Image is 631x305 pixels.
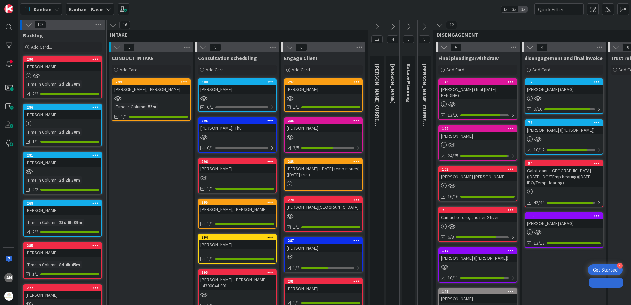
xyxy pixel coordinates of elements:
[292,67,313,73] span: Add Card...
[58,261,82,268] div: 8d 4h 45m
[448,152,458,159] span: 24/25
[285,79,362,85] div: 297
[421,64,428,149] span: VICTOR CURRENT CLIENTS
[207,144,213,151] span: 0/1
[210,43,221,51] span: 9
[450,43,461,51] span: 6
[27,201,101,206] div: 268
[284,196,363,232] a: 278[PERSON_NAME][GEOGRAPHIC_DATA]1/1
[288,198,362,202] div: 278
[525,219,603,228] div: [PERSON_NAME] (ARAG)
[201,80,276,84] div: 300
[534,146,545,153] span: 10/12
[438,125,517,161] a: 122[PERSON_NAME]24/25
[439,294,517,303] div: [PERSON_NAME]
[26,176,57,184] div: Time in Column
[115,80,190,84] div: 299
[438,207,517,242] a: 206Camacho Toro, Jhoiner Stiven6/8
[285,118,362,124] div: 288
[24,104,101,110] div: 286
[199,234,276,240] div: 294
[285,197,362,203] div: 278
[285,85,362,94] div: [PERSON_NAME]
[296,43,307,51] span: 6
[23,104,102,146] a: 286[PERSON_NAME]Time in Column:2d 2h 30m1/1
[57,219,58,226] span: :
[525,120,603,126] div: 78
[24,110,101,119] div: [PERSON_NAME]
[23,242,102,279] a: 285[PERSON_NAME]Time in Column:8d 4h 45m1/1
[24,206,101,215] div: [PERSON_NAME]
[438,78,517,120] a: 143[PERSON_NAME] (Trial [DATE]-PENDING)13/16
[519,6,527,12] span: 3x
[285,79,362,94] div: 297[PERSON_NAME]
[145,103,146,110] span: :
[285,238,362,244] div: 287
[201,200,276,205] div: 295
[285,238,362,252] div: 287[PERSON_NAME]
[288,279,362,284] div: 291
[438,55,499,61] span: Final pleadings/withdraw
[406,64,412,102] span: Estate Planning
[438,166,517,201] a: 103[PERSON_NAME] [PERSON_NAME]16/16
[121,113,127,120] span: 1/1
[439,126,517,140] div: 122[PERSON_NAME]
[371,35,383,43] span: 12
[24,56,101,71] div: 290[PERSON_NAME]
[439,213,517,222] div: Camacho Toro, Jhoiner Stiven
[284,117,363,153] a: 288[PERSON_NAME]3/5
[439,132,517,140] div: [PERSON_NAME]
[199,270,276,275] div: 293
[374,64,381,149] span: KRISTI CURRENT CLIENTS
[199,79,276,85] div: 300
[199,199,276,214] div: 295[PERSON_NAME], [PERSON_NAME]
[4,273,13,282] div: AN
[593,267,618,273] div: Get Started
[27,243,101,248] div: 285
[528,161,603,166] div: 54
[285,244,362,252] div: [PERSON_NAME]
[198,78,277,112] a: 300[PERSON_NAME]0/1
[57,80,58,88] span: :
[32,271,38,278] span: 1/1
[387,35,398,43] span: 4
[34,5,52,13] span: Kanban
[285,278,362,293] div: 291[PERSON_NAME]
[119,21,130,29] span: 16
[285,278,362,284] div: 291
[285,118,362,132] div: 288[PERSON_NAME]
[525,119,603,155] a: 78[PERSON_NAME] ([PERSON_NAME])10/12
[285,124,362,132] div: [PERSON_NAME]
[24,243,101,257] div: 285[PERSON_NAME]
[24,152,101,167] div: 281[PERSON_NAME]
[24,158,101,167] div: [PERSON_NAME]
[201,235,276,240] div: 294
[24,62,101,71] div: [PERSON_NAME]
[442,249,517,253] div: 117
[501,6,510,12] span: 1x
[23,56,102,98] a: 290[PERSON_NAME]Time in Column:2d 2h 30m2/2
[442,167,517,172] div: 103
[26,219,57,226] div: Time in Column
[199,240,276,249] div: [PERSON_NAME]
[26,128,57,136] div: Time in Column
[24,200,101,206] div: 268
[4,4,13,13] img: Visit kanbanzone.com
[439,248,517,262] div: 117[PERSON_NAME] ([PERSON_NAME])
[4,292,13,301] img: avatar
[442,208,517,212] div: 206
[110,32,360,38] span: INTAKE
[199,85,276,94] div: [PERSON_NAME]
[525,55,603,61] span: disengagement and final invoice
[525,79,603,94] div: 120[PERSON_NAME] (ARAG)
[124,43,135,51] span: 1
[24,249,101,257] div: [PERSON_NAME]
[24,56,101,62] div: 290
[288,80,362,84] div: 297
[439,166,517,181] div: 103[PERSON_NAME] [PERSON_NAME]
[23,152,102,194] a: 281[PERSON_NAME]Time in Column:2d 2h 30m2/2
[24,152,101,158] div: 281
[525,212,603,248] a: 165[PERSON_NAME] (ARAG)13/13
[24,291,101,299] div: [PERSON_NAME]
[293,224,299,230] span: 1/1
